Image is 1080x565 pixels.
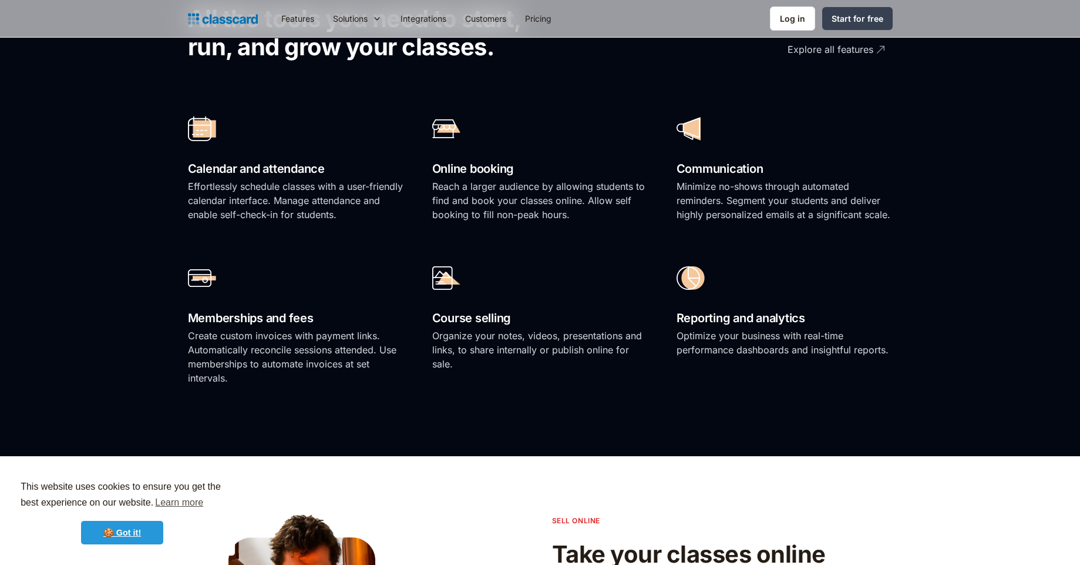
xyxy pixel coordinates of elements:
[456,5,516,32] a: Customers
[432,329,648,371] p: Organize your notes, videos, presentations and links, to share internally or publish online for s...
[21,480,224,511] span: This website uses cookies to ensure you get the best experience on our website.
[780,12,805,25] div: Log in
[677,179,893,222] p: Minimize no-shows through automated reminders. Segment your students and deliver highly personali...
[324,5,391,32] div: Solutions
[432,179,648,222] p: Reach a larger audience by allowing students to find and book your classes online. Allow self boo...
[188,329,404,385] p: Create custom invoices with payment links. Automatically reconcile sessions attended. Use members...
[188,11,258,27] a: Logo
[432,159,648,179] h2: Online booking
[333,12,368,25] div: Solutions
[788,34,873,56] div: Explore all features
[188,179,404,222] p: Effortlessly schedule classes with a user-friendly calendar interface. Manage attendance and enab...
[188,308,404,329] h2: Memberships and fees
[9,469,235,556] div: cookieconsent
[516,5,561,32] a: Pricing
[832,12,883,25] div: Start for free
[677,329,893,357] p: Optimize your business with real-time performance dashboards and insightful reports.
[81,521,163,544] a: dismiss cookie message
[770,6,815,31] a: Log in
[153,494,205,511] a: learn more about cookies
[432,308,648,329] h2: Course selling
[272,5,324,32] a: Features
[188,159,404,179] h2: Calendar and attendance
[677,308,893,329] h2: Reporting and analytics
[677,159,893,179] h2: Communication
[391,5,456,32] a: Integrations
[552,515,601,526] p: sell online
[822,7,893,30] a: Start for free
[722,34,887,66] a: Explore all features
